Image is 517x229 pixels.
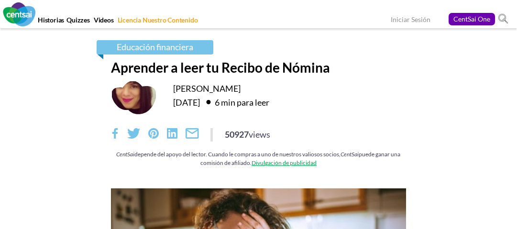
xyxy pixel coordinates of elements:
[341,151,359,158] em: CentSai
[97,40,213,55] a: Educación financiera
[111,150,406,167] div: depende del apoyo del lector. Cuando le compras a uno de nuestros valiosos socios, puede ganar un...
[249,129,270,140] span: views
[116,16,199,29] a: Licencia Nuestro Contenido
[449,13,495,25] a: CentSai One
[116,151,134,158] em: CentSai
[173,83,241,94] a: [PERSON_NAME]
[36,16,65,29] a: Historias
[111,59,406,76] h1: Aprender a leer tu Recibo de Nómina
[92,16,115,29] a: Videos
[201,94,269,109] div: 6 min para leer
[3,2,35,26] img: CentSai
[225,128,270,141] div: 50927
[173,97,200,108] time: [DATE]
[391,15,430,25] a: Iniciar Sesión
[252,159,317,166] a: Divulgación de publicidad
[65,16,91,29] a: Quizzes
